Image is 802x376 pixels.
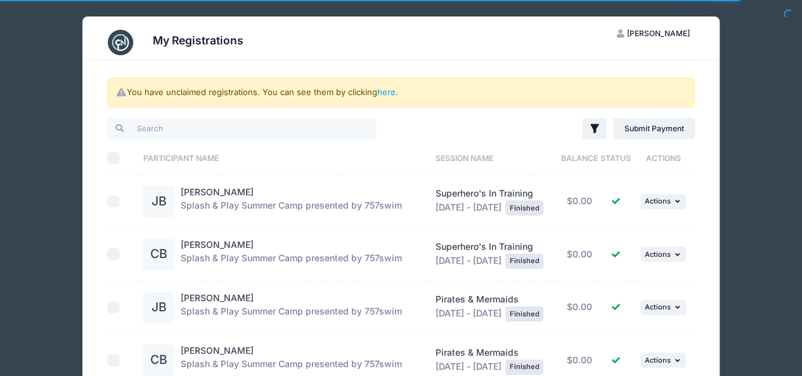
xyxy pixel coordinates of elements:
[505,254,543,269] div: Finished
[435,346,552,375] div: [DATE] - [DATE]
[107,118,377,139] input: Search
[435,240,552,269] div: [DATE] - [DATE]
[606,23,701,44] button: [PERSON_NAME]
[108,30,133,55] img: CampNetwork
[181,292,402,323] div: Splash & Play Summer Camp presented by 757swim
[143,292,174,323] div: JB
[181,239,254,250] a: [PERSON_NAME]
[640,300,686,315] button: Actions
[645,302,671,311] span: Actions
[181,238,402,270] div: Splash & Play Summer Camp presented by 757swim
[143,197,174,207] a: JB
[613,118,695,139] a: Submit Payment
[559,175,599,228] td: $0.00
[143,249,174,260] a: CB
[429,141,559,175] th: Session Name: activate to sort column ascending
[640,353,686,368] button: Actions
[143,186,174,217] div: JB
[640,247,686,262] button: Actions
[435,347,518,358] span: Pirates & Mermaids
[377,87,396,97] a: here
[181,344,402,376] div: Splash & Play Summer Camp presented by 757swim
[143,302,174,313] a: JB
[435,241,533,252] span: Superhero's In Training
[181,186,402,217] div: Splash & Play Summer Camp presented by 757swim
[645,356,671,365] span: Actions
[107,141,136,175] th: Select All
[435,293,552,321] div: [DATE] - [DATE]
[143,355,174,366] a: CB
[435,294,518,304] span: Pirates & Mermaids
[505,306,543,321] div: Finished
[505,360,543,375] div: Finished
[599,141,632,175] th: Status: activate to sort column ascending
[107,77,694,108] div: You have unclaimed registrations. You can see them by clicking .
[632,141,695,175] th: Actions: activate to sort column ascending
[181,186,254,197] a: [PERSON_NAME]
[137,141,429,175] th: Participant Name: activate to sort column ascending
[640,194,686,209] button: Actions
[559,281,599,334] td: $0.00
[645,197,671,205] span: Actions
[505,200,543,216] div: Finished
[143,344,174,376] div: CB
[143,238,174,270] div: CB
[181,292,254,303] a: [PERSON_NAME]
[181,345,254,356] a: [PERSON_NAME]
[645,250,671,259] span: Actions
[435,188,533,198] span: Superhero's In Training
[627,29,690,38] span: [PERSON_NAME]
[559,141,599,175] th: Balance: activate to sort column ascending
[435,187,552,216] div: [DATE] - [DATE]
[559,228,599,282] td: $0.00
[153,34,243,47] h3: My Registrations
